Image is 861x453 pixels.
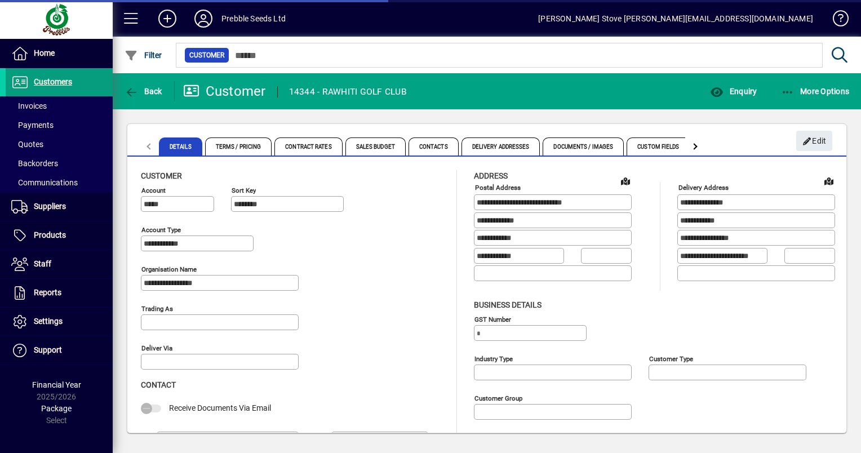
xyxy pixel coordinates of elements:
[6,193,113,221] a: Suppliers
[169,403,271,412] span: Receive Documents Via Email
[122,81,165,101] button: Back
[820,172,838,190] a: View on map
[34,259,51,268] span: Staff
[6,308,113,336] a: Settings
[189,50,224,61] span: Customer
[11,121,54,130] span: Payments
[781,87,850,96] span: More Options
[6,39,113,68] a: Home
[122,45,165,65] button: Filter
[345,137,406,156] span: Sales Budget
[185,8,221,29] button: Profile
[34,345,62,354] span: Support
[32,380,81,389] span: Financial Year
[461,137,540,156] span: Delivery Addresses
[289,83,407,101] div: 14344 - RAWHITI GOLF CLUB
[627,137,690,156] span: Custom Fields
[707,81,760,101] button: Enquiry
[149,8,185,29] button: Add
[543,137,624,156] span: Documents / Images
[6,279,113,307] a: Reports
[141,226,181,234] mat-label: Account Type
[802,132,827,150] span: Edit
[34,288,61,297] span: Reports
[6,135,113,154] a: Quotes
[125,51,162,60] span: Filter
[538,10,813,28] div: [PERSON_NAME] Stove [PERSON_NAME][EMAIL_ADDRESS][DOMAIN_NAME]
[34,48,55,57] span: Home
[474,394,522,402] mat-label: Customer group
[6,116,113,135] a: Payments
[11,178,78,187] span: Communications
[824,2,847,39] a: Knowledge Base
[141,380,176,389] span: Contact
[6,96,113,116] a: Invoices
[141,171,182,180] span: Customer
[41,404,72,413] span: Package
[141,305,173,313] mat-label: Trading as
[113,81,175,101] app-page-header-button: Back
[6,221,113,250] a: Products
[221,10,286,28] div: Prebble Seeds Ltd
[6,336,113,365] a: Support
[232,186,256,194] mat-label: Sort key
[34,202,66,211] span: Suppliers
[6,250,113,278] a: Staff
[34,77,72,86] span: Customers
[11,140,43,149] span: Quotes
[710,87,757,96] span: Enquiry
[474,300,542,309] span: Business details
[409,137,459,156] span: Contacts
[616,172,634,190] a: View on map
[141,344,172,352] mat-label: Deliver via
[474,315,511,323] mat-label: GST Number
[796,131,832,151] button: Edit
[474,171,508,180] span: Address
[11,159,58,168] span: Backorders
[778,81,853,101] button: More Options
[205,137,272,156] span: Terms / Pricing
[474,354,513,362] mat-label: Industry type
[6,154,113,173] a: Backorders
[183,82,266,100] div: Customer
[274,137,342,156] span: Contract Rates
[34,317,63,326] span: Settings
[6,173,113,192] a: Communications
[159,137,202,156] span: Details
[125,87,162,96] span: Back
[649,354,693,362] mat-label: Customer type
[34,230,66,239] span: Products
[141,265,197,273] mat-label: Organisation name
[141,186,166,194] mat-label: Account
[11,101,47,110] span: Invoices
